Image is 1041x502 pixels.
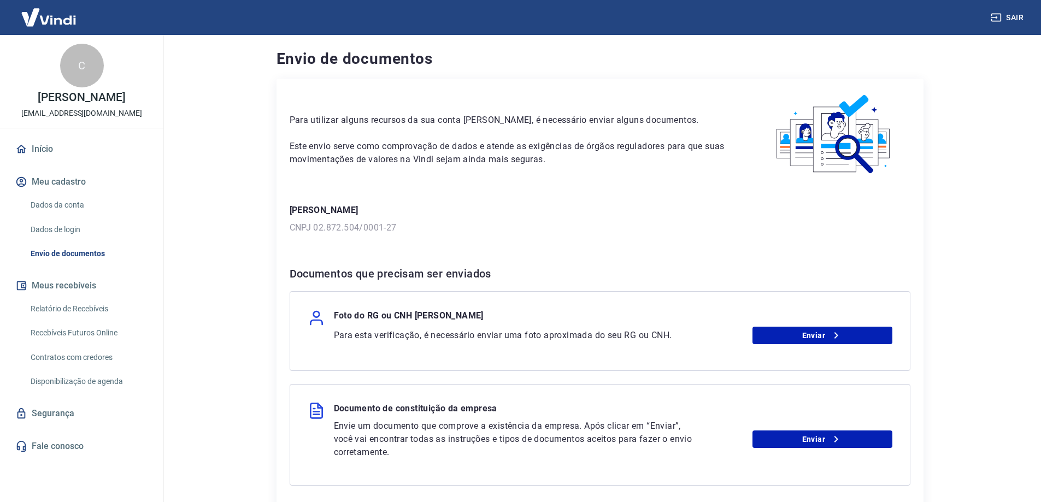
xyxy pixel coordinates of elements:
a: Fale conosco [13,434,150,458]
a: Segurança [13,401,150,426]
button: Sair [989,8,1028,28]
p: Para esta verificação, é necessário enviar uma foto aproximada do seu RG ou CNH. [334,329,697,342]
a: Contratos com credores [26,346,150,369]
a: Recebíveis Futuros Online [26,322,150,344]
p: Envie um documento que comprove a existência da empresa. Após clicar em “Enviar”, você vai encont... [334,420,697,459]
a: Dados de login [26,218,150,241]
p: [EMAIL_ADDRESS][DOMAIN_NAME] [21,108,142,119]
h4: Envio de documentos [277,48,924,70]
p: Para utilizar alguns recursos da sua conta [PERSON_NAME], é necessário enviar alguns documentos. [290,114,732,127]
a: Dados da conta [26,194,150,216]
button: Meus recebíveis [13,274,150,298]
a: Envio de documentos [26,243,150,265]
a: Início [13,137,150,161]
p: Este envio serve como comprovação de dados e atende as exigências de órgãos reguladores para que ... [290,140,732,166]
div: C [60,44,104,87]
p: Foto do RG ou CNH [PERSON_NAME] [334,309,484,327]
a: Enviar [752,430,892,448]
img: user.af206f65c40a7206969b71a29f56cfb7.svg [308,309,325,327]
img: Vindi [13,1,84,34]
img: file.3f2e98d22047474d3a157069828955b5.svg [308,402,325,420]
p: [PERSON_NAME] [38,92,125,103]
p: Documento de constituição da empresa [334,402,497,420]
h6: Documentos que precisam ser enviados [290,265,910,282]
img: waiting_documents.41d9841a9773e5fdf392cede4d13b617.svg [758,92,910,178]
a: Enviar [752,327,892,344]
a: Relatório de Recebíveis [26,298,150,320]
p: CNPJ 02.872.504/0001-27 [290,221,910,234]
p: [PERSON_NAME] [290,204,910,217]
button: Meu cadastro [13,170,150,194]
a: Disponibilização de agenda [26,370,150,393]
